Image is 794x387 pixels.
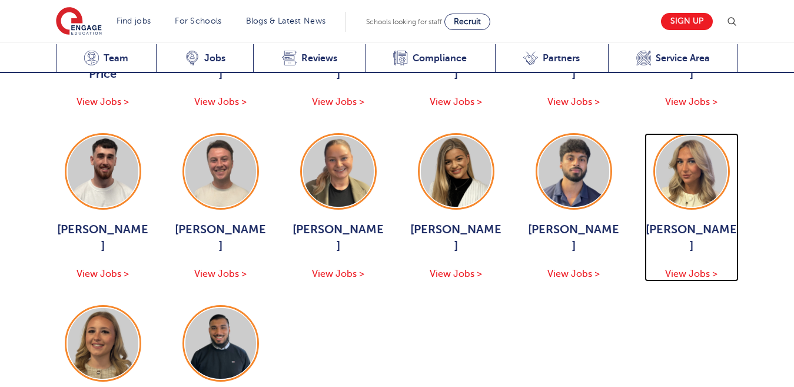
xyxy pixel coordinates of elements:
[430,269,482,279] span: View Jobs >
[366,18,442,26] span: Schools looking for staff
[185,308,256,379] img: Usama Noor
[543,52,580,64] span: Partners
[644,221,739,254] span: [PERSON_NAME]
[204,52,225,64] span: Jobs
[104,52,128,64] span: Team
[312,97,364,107] span: View Jobs >
[644,133,739,282] a: [PERSON_NAME] View Jobs >
[312,269,364,279] span: View Jobs >
[444,14,490,30] a: Recruit
[253,44,365,73] a: Reviews
[656,52,710,64] span: Service Area
[547,269,600,279] span: View Jobs >
[421,136,491,207] img: Lauren Ball
[291,221,386,254] span: [PERSON_NAME]
[527,221,621,254] span: [PERSON_NAME]
[454,17,481,26] span: Recruit
[665,269,717,279] span: View Jobs >
[246,16,326,25] a: Blogs & Latest News
[665,97,717,107] span: View Jobs >
[68,136,138,207] img: Jamie Rant
[661,13,713,30] a: Sign up
[56,7,102,37] img: Engage Education
[56,44,157,73] a: Team
[68,308,138,379] img: Caitlin Salisbury
[77,269,129,279] span: View Jobs >
[409,221,503,254] span: [PERSON_NAME]
[175,16,221,25] a: For Schools
[194,97,247,107] span: View Jobs >
[608,44,739,73] a: Service Area
[77,97,129,107] span: View Jobs >
[301,52,337,64] span: Reviews
[365,44,495,73] a: Compliance
[539,136,609,207] img: Sayedul Alam
[117,16,151,25] a: Find jobs
[547,97,600,107] span: View Jobs >
[409,133,503,282] a: [PERSON_NAME] View Jobs >
[56,133,150,282] a: [PERSON_NAME] View Jobs >
[495,44,608,73] a: Partners
[194,269,247,279] span: View Jobs >
[430,97,482,107] span: View Jobs >
[174,133,268,282] a: [PERSON_NAME] View Jobs >
[56,221,150,254] span: [PERSON_NAME]
[185,136,256,207] img: Jack McColl
[303,136,374,207] img: Poppy Watson-Price
[156,44,253,73] a: Jobs
[174,221,268,254] span: [PERSON_NAME]
[527,133,621,282] a: [PERSON_NAME] View Jobs >
[656,136,727,207] img: Lilly Osman
[413,52,467,64] span: Compliance
[291,133,386,282] a: [PERSON_NAME] View Jobs >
